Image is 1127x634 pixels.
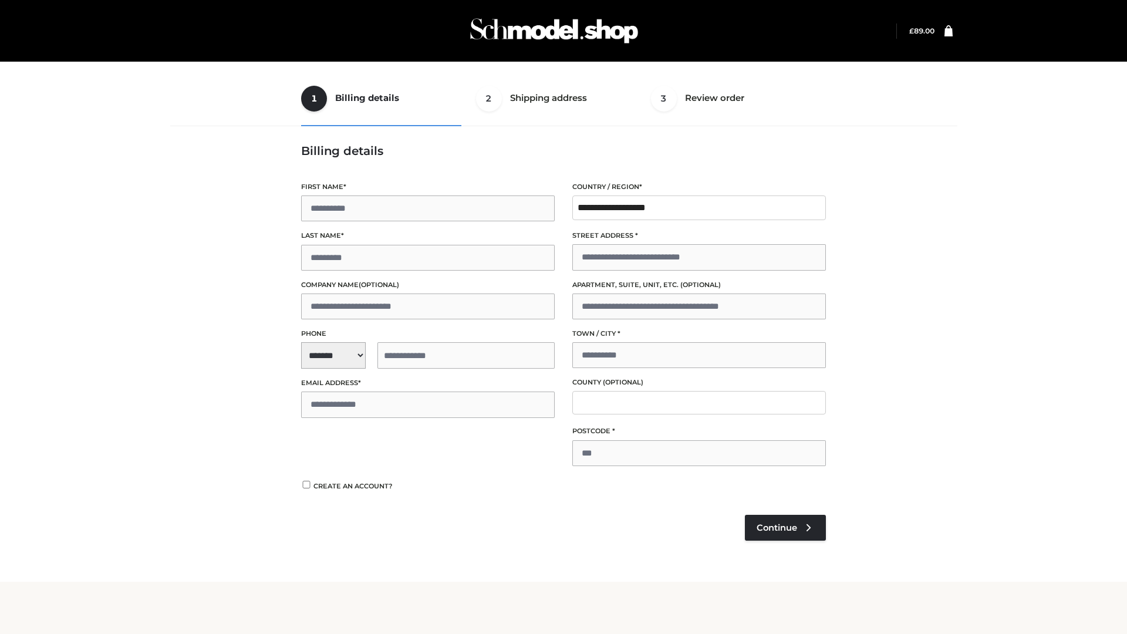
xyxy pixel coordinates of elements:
[301,181,555,193] label: First name
[301,377,555,389] label: Email address
[301,144,826,158] h3: Billing details
[757,522,797,533] span: Continue
[301,328,555,339] label: Phone
[572,377,826,388] label: County
[301,279,555,291] label: Company name
[909,26,934,35] a: £89.00
[572,328,826,339] label: Town / City
[603,378,643,386] span: (optional)
[572,279,826,291] label: Apartment, suite, unit, etc.
[359,281,399,289] span: (optional)
[909,26,934,35] bdi: 89.00
[466,8,642,54] img: Schmodel Admin 964
[572,230,826,241] label: Street address
[301,481,312,488] input: Create an account?
[301,230,555,241] label: Last name
[745,515,826,541] a: Continue
[572,426,826,437] label: Postcode
[572,181,826,193] label: Country / Region
[680,281,721,289] span: (optional)
[909,26,914,35] span: £
[313,482,393,490] span: Create an account?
